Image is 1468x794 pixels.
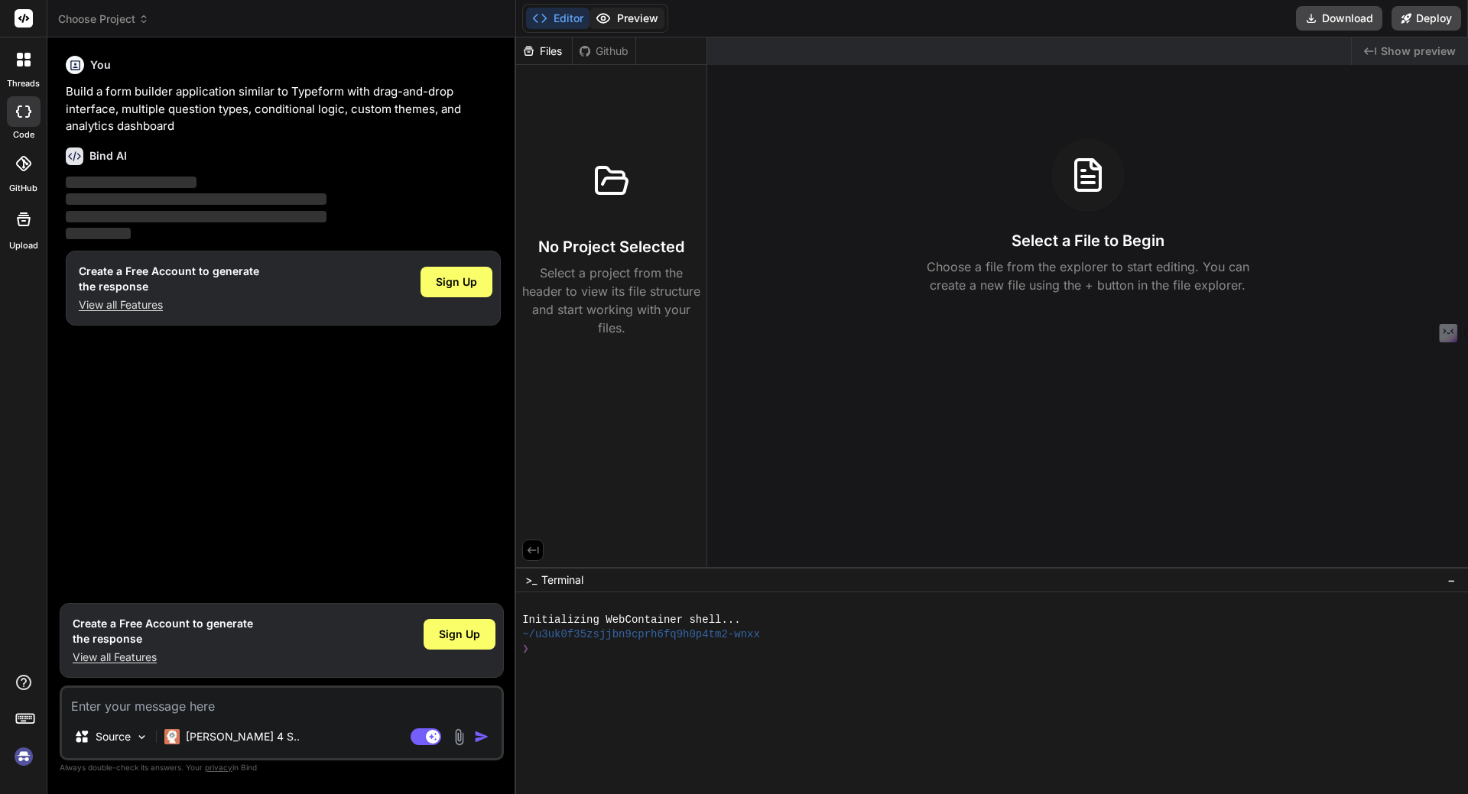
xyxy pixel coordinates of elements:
div: Github [573,44,635,59]
span: Choose Project [58,11,149,27]
h3: No Project Selected [538,236,684,258]
img: attachment [450,728,468,746]
button: Editor [526,8,589,29]
img: Pick Models [135,731,148,744]
h6: Bind AI [89,148,127,164]
span: ❯ [522,642,530,656]
button: Download [1296,6,1382,31]
span: Sign Up [436,274,477,290]
label: code [13,128,34,141]
span: ~/u3uk0f35zsjjbn9cprh6fq9h0p4tm2-wnxx [522,627,760,642]
button: − [1444,568,1459,592]
span: Terminal [541,572,583,588]
span: ‌ [66,177,196,188]
h3: Select a File to Begin [1012,230,1164,251]
p: Choose a file from the explorer to start editing. You can create a new file using the + button in... [917,258,1259,294]
img: Claude 4 Sonnet [164,729,180,744]
span: privacy [205,763,232,772]
label: GitHub [9,182,37,195]
span: Sign Up [439,627,480,642]
span: ‌ [66,193,326,205]
h6: You [90,57,111,73]
button: Preview [589,8,664,29]
h1: Create a Free Account to generate the response [79,264,259,294]
span: ‌ [66,228,131,239]
p: [PERSON_NAME] 4 S.. [186,729,300,744]
p: View all Features [73,650,253,665]
span: − [1447,572,1456,588]
img: signin [11,744,37,770]
label: threads [7,77,40,90]
span: ‌ [66,211,326,222]
p: Select a project from the header to view its file structure and start working with your files. [522,264,700,337]
label: Upload [9,239,38,252]
span: Show preview [1381,44,1456,59]
span: Initializing WebContainer shell... [522,613,741,627]
span: >_ [525,572,537,588]
button: Deploy [1392,6,1461,31]
div: Files [516,44,572,59]
p: Always double-check its answers. Your in Bind [60,760,504,775]
p: Source [96,729,131,744]
p: Build a form builder application similar to Typeform with drag-and-drop interface, multiple quest... [66,83,501,135]
p: View all Features [79,297,259,313]
img: icon [474,729,489,744]
h1: Create a Free Account to generate the response [73,616,253,647]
